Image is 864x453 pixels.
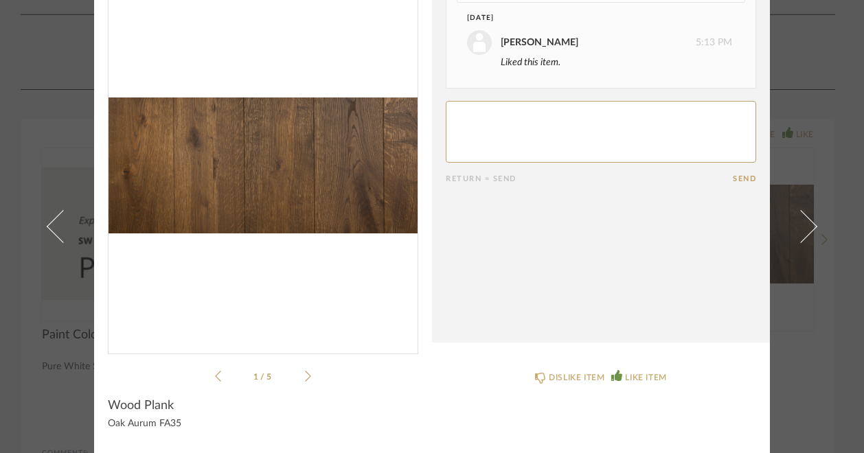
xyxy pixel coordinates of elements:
[467,13,707,23] div: [DATE]
[467,30,732,55] div: 5:13 PM
[501,35,578,50] div: [PERSON_NAME]
[625,371,666,384] div: LIKE ITEM
[108,398,174,413] span: Wood Plank
[733,174,756,183] button: Send
[108,419,418,430] div: Oak Aurum FA35
[253,373,260,381] span: 1
[266,373,273,381] span: 5
[549,371,604,384] div: DISLIKE ITEM
[260,373,266,381] span: /
[446,174,733,183] div: Return = Send
[501,55,732,70] div: Liked this item.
